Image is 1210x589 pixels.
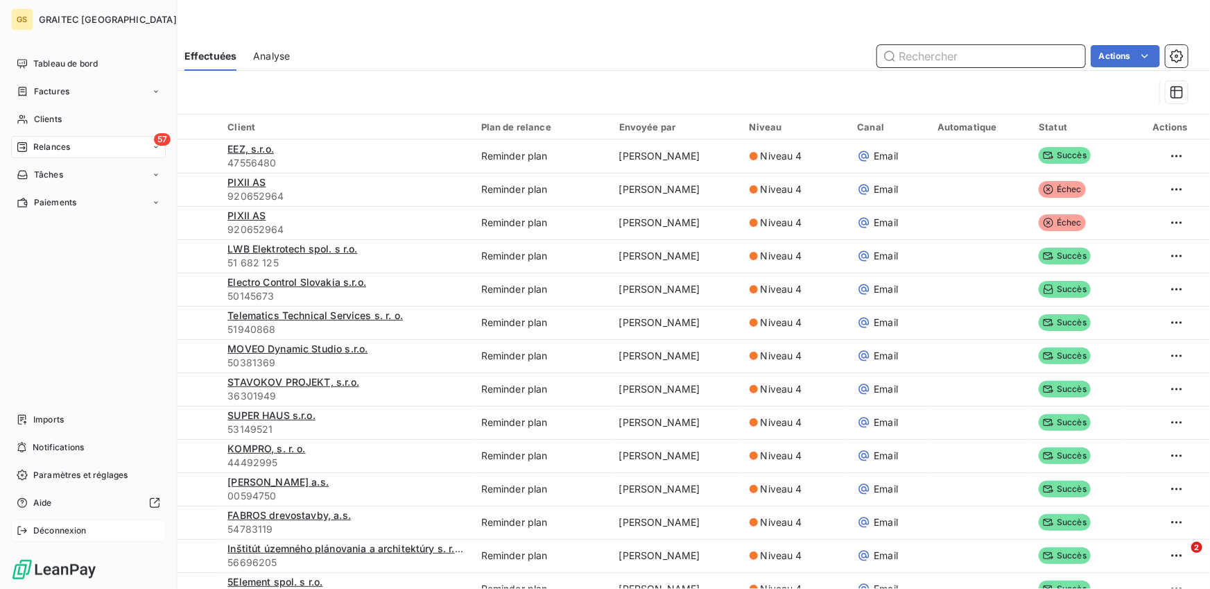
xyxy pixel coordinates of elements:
span: Email [874,149,898,163]
span: Niveau 4 [761,482,802,496]
td: Reminder plan [473,239,611,273]
td: [PERSON_NAME] [611,139,741,173]
td: Reminder plan [473,373,611,406]
td: [PERSON_NAME] [611,439,741,472]
span: Succès [1039,281,1091,298]
span: Email [874,282,898,296]
a: 57Relances [11,136,166,158]
td: Reminder plan [473,206,611,239]
span: Succès [1039,414,1091,431]
span: Aide [33,497,52,509]
td: Reminder plan [473,439,611,472]
span: Succès [1039,248,1091,264]
span: Clients [34,113,62,126]
span: Déconnexion [33,524,87,537]
span: 2 [1191,542,1202,553]
td: [PERSON_NAME] [611,373,741,406]
a: Tableau de bord [11,53,166,75]
td: [PERSON_NAME] [611,306,741,339]
span: Paramètres et réglages [33,469,128,481]
span: Échec [1039,214,1086,231]
td: Reminder plan [473,539,611,572]
span: 54783119 [227,522,464,536]
td: Reminder plan [473,339,611,373]
span: 44492995 [227,456,464,470]
td: [PERSON_NAME] [611,506,741,539]
div: GS [11,8,33,31]
td: [PERSON_NAME] [611,339,741,373]
span: 47556480 [227,156,464,170]
span: 57 [154,133,171,146]
td: [PERSON_NAME] [611,273,741,306]
a: Paramètres et réglages [11,464,166,486]
span: 56696205 [227,556,464,570]
span: Niveau 4 [761,282,802,296]
span: 51940868 [227,323,464,336]
span: Email [874,249,898,263]
span: Client [227,121,255,133]
span: Relances [33,141,70,153]
div: Plan de relance [481,121,603,133]
span: Succès [1039,514,1091,531]
span: 36301949 [227,389,464,403]
span: Email [874,482,898,496]
span: Electro Control Slovakia s.r.o. [227,276,366,288]
div: Envoyée par [619,121,733,133]
a: Imports [11,409,166,431]
span: Email [874,349,898,363]
a: Clients [11,108,166,130]
a: Paiements [11,191,166,214]
span: Niveau 4 [761,349,802,363]
span: Tâches [34,169,63,181]
td: [PERSON_NAME] [611,173,741,206]
span: SUPER HAUS s.r.o. [227,409,316,421]
span: Succès [1039,348,1091,364]
td: Reminder plan [473,406,611,439]
span: 51 682 125 [227,256,464,270]
span: Analyse [253,49,290,63]
a: Factures [11,80,166,103]
span: Niveau 4 [761,149,802,163]
div: Actions [1130,121,1188,133]
td: [PERSON_NAME] [611,206,741,239]
span: PIXII AS [227,210,266,221]
span: Niveau 4 [761,182,802,196]
button: Actions [1091,45,1160,67]
span: Email [874,449,898,463]
span: Imports [33,413,64,426]
span: Notifications [33,441,84,454]
div: Canal [857,121,921,133]
input: Rechercher [877,45,1085,67]
span: MOVEO Dynamic Studio s.r.o. [227,343,368,355]
span: Niveau 4 [761,316,802,330]
td: Reminder plan [473,506,611,539]
span: Succès [1039,381,1091,398]
span: Niveau 4 [761,549,802,563]
span: 50381369 [227,356,464,370]
iframe: Intercom live chat [1163,542,1196,575]
span: 53149521 [227,422,464,436]
td: Reminder plan [473,306,611,339]
span: Email [874,416,898,429]
span: 5Element spol. s r.o. [227,576,322,588]
span: Telematics Technical Services s. r. o. [227,309,403,321]
span: Inštitút územného plánovania a architektúry s. r. o. [227,543,466,554]
td: Reminder plan [473,472,611,506]
span: Email [874,549,898,563]
img: Logo LeanPay [11,558,97,581]
span: 920652964 [227,189,464,203]
span: LWB Elektrotech spol. s r.o. [227,243,357,255]
td: [PERSON_NAME] [611,406,741,439]
span: STAVOKOV PROJEKT, s.r.o. [227,376,359,388]
span: Niveau 4 [761,449,802,463]
span: Succès [1039,547,1091,564]
div: Statut [1039,121,1114,133]
span: KOMPRO, s. r. o. [227,443,305,454]
span: Email [874,515,898,529]
span: Succès [1039,481,1091,497]
td: Reminder plan [473,273,611,306]
span: PIXII AS [227,176,266,188]
div: Automatique [937,121,1022,133]
a: Tâches [11,164,166,186]
span: Niveau 4 [761,416,802,429]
